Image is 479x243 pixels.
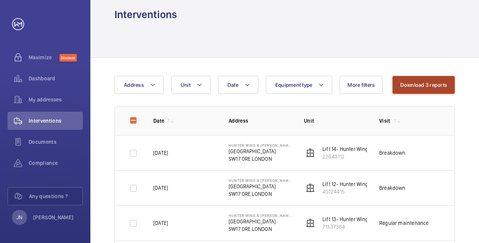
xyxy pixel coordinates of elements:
img: elevator.svg [306,218,315,228]
button: Address [114,76,164,94]
button: More filters [340,76,383,94]
p: SW17 0RE LONDON [229,190,292,198]
span: Maximize [29,54,59,61]
button: Equipment type [266,76,333,94]
p: [DATE] [153,149,168,157]
p: [DATE] [153,219,168,227]
span: Unit [181,82,191,88]
span: My addresses [29,96,83,103]
span: Documents [29,138,83,146]
span: Compliance [29,159,83,167]
span: Dashboard [29,75,83,82]
p: SW17 0RE LONDON [229,225,292,233]
p: 22643112 [322,153,381,160]
p: [PERSON_NAME] [33,214,74,221]
span: Any questions ? [29,192,82,200]
span: Equipment type [275,82,313,88]
p: Lift 13- Hunter Wing (7FL) [322,215,381,223]
div: Regular maintenance [379,219,429,227]
p: 45124415 [322,188,381,195]
p: Visit [379,117,391,125]
p: Hunter Wing & [PERSON_NAME] [229,213,292,218]
span: Date [227,82,238,88]
p: Date [153,117,164,125]
p: JN [17,214,22,221]
button: Date [218,76,258,94]
p: [DATE] [153,184,168,192]
div: Breakdown [379,184,406,192]
span: Address [124,82,144,88]
span: Interventions [29,117,83,125]
p: [GEOGRAPHIC_DATA] [229,218,292,225]
p: 71337384 [322,223,381,231]
p: [GEOGRAPHIC_DATA] [229,148,292,155]
button: Unit [171,76,211,94]
p: Hunter Wing & [PERSON_NAME] [229,143,292,148]
p: [GEOGRAPHIC_DATA] [229,183,292,190]
span: Discover [59,54,77,62]
p: Address [229,117,292,125]
p: Unit [304,117,367,125]
span: More filters [348,82,375,88]
button: Download 3 reports [392,76,455,94]
p: Lift 12- Hunter Wing (7FL) [322,180,381,188]
p: Lift 14- Hunter Wing (7FL) [322,145,381,153]
p: SW17 0RE LONDON [229,155,292,163]
img: elevator.svg [306,183,315,192]
div: Breakdown [379,149,406,157]
img: elevator.svg [306,148,315,157]
p: Hunter Wing & [PERSON_NAME] [229,178,292,183]
h1: Interventions [114,8,177,22]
